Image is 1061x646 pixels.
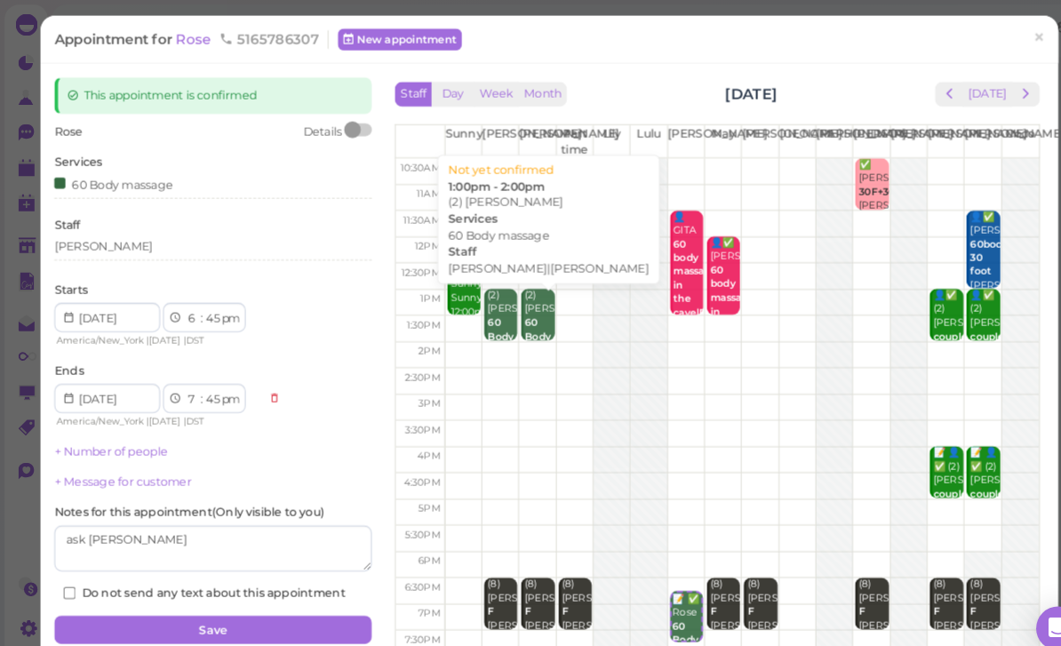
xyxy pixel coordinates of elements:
[179,323,197,334] span: DST
[52,487,313,503] label: Notes for this appointment ( Only visible to you )
[416,79,459,103] button: Day
[52,429,162,443] a: + Number of people
[650,203,679,363] div: 👤GITA [PERSON_NAME] 11:30am - 1:30pm
[650,230,692,307] b: 60 body massage in the cave|Fac
[406,283,426,294] span: 1pm
[393,308,426,320] span: 1:30pm
[52,75,359,110] div: This appointment is confirmed
[52,210,77,226] label: Staff
[936,203,965,323] div: 👤✅ [PERSON_NAME] [PERSON_NAME] 11:30am - 1:00pm
[967,121,1003,153] th: Coco
[401,232,426,243] span: 12pm
[52,459,185,472] a: + Message for customer
[52,29,317,47] div: Appointment for
[144,323,174,334] span: [DATE]
[686,585,692,596] b: F
[929,79,977,103] button: [DATE]
[471,585,477,596] b: F
[824,121,859,153] th: [PERSON_NAME]
[144,401,174,412] span: [DATE]
[685,228,714,413] div: 👤✅ [PERSON_NAME] May 12:00pm - 1:30pm
[52,272,84,288] label: Starts
[211,29,307,46] span: 5165786307
[52,350,81,366] label: Ends
[292,119,330,135] div: Details
[433,236,460,250] b: Staff
[326,28,446,49] a: New appointment
[931,121,967,153] th: [PERSON_NAME]
[433,187,626,203] div: (2) [PERSON_NAME]
[54,401,139,412] span: America/New_York
[403,435,426,446] span: 4pm
[686,255,728,359] b: 60 body massage in the cave|30 foot massage
[936,279,965,411] div: 👤✅ (2) [PERSON_NAME] [PERSON_NAME]|[PERSON_NAME] 1:00pm - 2:00pm
[179,401,197,412] span: DST
[506,279,535,411] div: (2) [PERSON_NAME] [PERSON_NAME]|[PERSON_NAME] 1:00pm - 2:00pm
[977,79,1004,103] button: next
[987,17,1020,59] a: ×
[429,121,465,153] th: Sunny
[681,121,716,153] th: May
[1001,586,1043,628] div: Open Intercom Messenger
[543,585,549,596] b: F
[471,306,513,344] b: 60 Body massage
[829,179,889,191] b: 30F+30facial
[404,384,426,395] span: 3pm
[937,230,973,268] b: 60body 30 foot
[937,319,978,344] b: couples massage
[859,121,895,153] th: [PERSON_NAME]
[52,399,251,415] div: | |
[507,306,548,344] b: 60 Body massage
[61,565,333,581] label: Do not send any text about this appointment
[936,431,965,577] div: 📝 👤✅ (2) [PERSON_NAME] pre [PERSON_NAME]|[PERSON_NAME] 4:00pm - 5:00pm
[470,279,499,411] div: (2) [PERSON_NAME] [PERSON_NAME]|[PERSON_NAME] 1:00pm - 2:00pm
[387,258,426,269] span: 12:30pm
[650,599,691,637] b: 60 Body massage
[722,585,728,596] b: F
[391,612,426,624] span: 7:30pm
[52,168,167,187] div: 60 Body massage
[433,251,626,267] div: [PERSON_NAME]|[PERSON_NAME]
[998,24,1009,49] span: ×
[901,471,943,496] b: couples massage
[466,121,501,153] th: [PERSON_NAME]
[900,431,929,577] div: 📝 👤✅ (2) [PERSON_NAME] pre [PERSON_NAME]|[PERSON_NAME] 4:00pm - 5:00pm
[391,359,426,371] span: 2:30pm
[52,120,80,133] span: Rose
[507,585,513,596] b: F
[752,121,787,153] th: [GEOGRAPHIC_DATA]
[537,121,572,153] th: Part time
[903,79,930,103] button: prev
[573,121,609,153] th: Lily
[61,567,73,578] input: Do not send any text about this appointment
[404,333,426,345] span: 2pm
[391,511,426,522] span: 5:30pm
[170,29,207,46] a: Rose
[788,121,824,153] th: [PERSON_NAME]
[52,148,99,164] label: Services
[937,585,943,596] b: F
[829,585,835,596] b: F
[433,219,626,235] div: 60 Body massage
[901,319,943,344] b: couples massage
[433,156,626,172] div: Not yet confirmed
[500,79,547,103] button: Month
[609,121,644,153] th: Lulu
[404,536,426,547] span: 6pm
[52,321,251,337] div: | |
[390,460,426,472] span: 4:30pm
[403,181,426,193] span: 11am
[937,471,978,496] b: couples massage
[828,153,858,245] div: ✅ [PERSON_NAME] [PERSON_NAME] 10:30am - 11:30am
[404,485,426,497] span: 5pm
[433,204,480,218] b: Services
[387,156,426,168] span: 10:30am
[716,121,752,153] th: [PERSON_NAME]
[896,121,931,153] th: [PERSON_NAME]
[381,79,417,103] button: Staff
[404,586,426,598] span: 7pm
[391,562,426,573] span: 6:30pm
[433,173,526,187] b: 1:00pm - 2:00pm
[901,585,907,596] b: F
